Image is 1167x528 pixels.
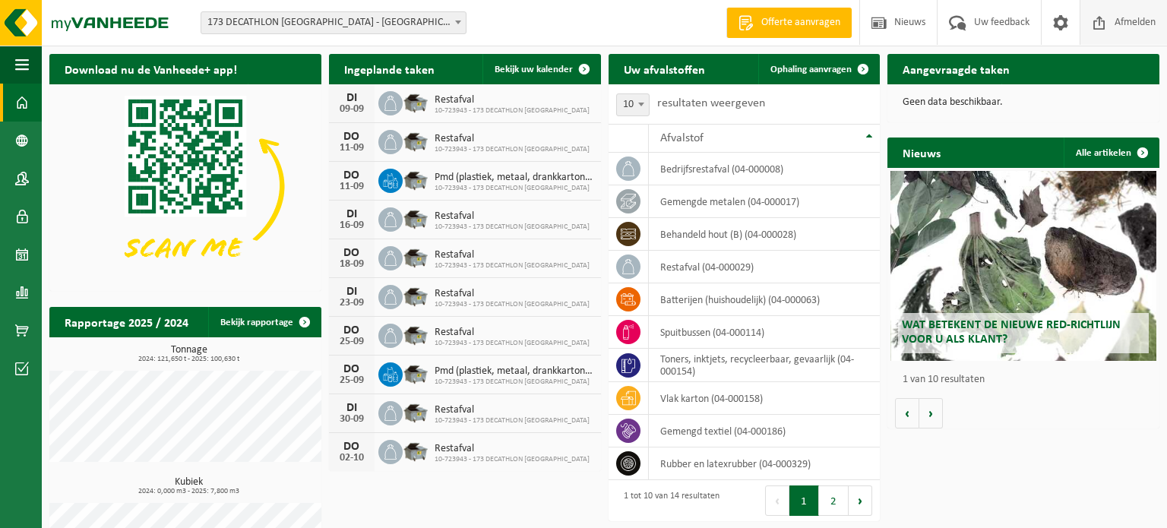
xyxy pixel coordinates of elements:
span: 10 [617,94,649,115]
div: 30-09 [337,414,367,425]
div: 09-09 [337,104,367,115]
div: DO [337,441,367,453]
span: Pmd (plastiek, metaal, drankkartons) (bedrijven) [435,365,593,378]
span: 173 DECATHLON ANTWERPEN - ANTWERPEN [201,11,466,34]
img: WB-5000-GAL-GY-04 [403,283,429,308]
h2: Nieuws [887,138,956,167]
span: Wat betekent de nieuwe RED-richtlijn voor u als klant? [902,319,1121,346]
button: 1 [789,485,819,516]
span: Ophaling aanvragen [770,65,852,74]
td: vlak karton (04-000158) [649,382,881,415]
button: Vorige [895,398,919,428]
h2: Download nu de Vanheede+ app! [49,54,252,84]
span: 10-723943 - 173 DECATHLON [GEOGRAPHIC_DATA] [435,339,590,348]
div: DO [337,324,367,337]
div: DO [337,131,367,143]
a: Wat betekent de nieuwe RED-richtlijn voor u als klant? [890,171,1157,361]
img: WB-5000-GAL-GY-04 [403,128,429,153]
img: WB-5000-GAL-GY-01 [403,360,429,386]
div: 11-09 [337,143,367,153]
div: 1 tot 10 van 14 resultaten [616,484,719,517]
h3: Tonnage [57,345,321,363]
span: 10 [616,93,650,116]
div: DO [337,169,367,182]
h2: Rapportage 2025 / 2024 [49,307,204,337]
span: 10-723943 - 173 DECATHLON [GEOGRAPHIC_DATA] [435,106,590,115]
a: Bekijk uw kalender [482,54,599,84]
span: 10-723943 - 173 DECATHLON [GEOGRAPHIC_DATA] [435,184,593,193]
span: 10-723943 - 173 DECATHLON [GEOGRAPHIC_DATA] [435,455,590,464]
div: DI [337,286,367,298]
p: 1 van 10 resultaten [903,375,1152,385]
button: Previous [765,485,789,516]
span: Restafval [435,133,590,145]
div: DI [337,402,367,414]
h2: Aangevraagde taken [887,54,1025,84]
img: WB-5000-GAL-GY-04 [403,399,429,425]
div: 16-09 [337,220,367,231]
span: 10-723943 - 173 DECATHLON [GEOGRAPHIC_DATA] [435,416,590,425]
div: DO [337,247,367,259]
img: WB-5000-GAL-GY-04 [403,321,429,347]
span: Pmd (plastiek, metaal, drankkartons) (bedrijven) [435,172,593,184]
td: gemengd textiel (04-000186) [649,415,881,447]
h3: Kubiek [57,477,321,495]
td: rubber en latexrubber (04-000329) [649,447,881,480]
h2: Ingeplande taken [329,54,450,84]
span: 173 DECATHLON ANTWERPEN - ANTWERPEN [201,12,466,33]
button: Volgende [919,398,943,428]
td: spuitbussen (04-000114) [649,316,881,349]
td: toners, inktjets, recycleerbaar, gevaarlijk (04-000154) [649,349,881,382]
h2: Uw afvalstoffen [609,54,720,84]
div: 23-09 [337,298,367,308]
td: behandeld hout (B) (04-000028) [649,218,881,251]
td: gemengde metalen (04-000017) [649,185,881,218]
a: Ophaling aanvragen [758,54,878,84]
a: Bekijk rapportage [208,307,320,337]
img: WB-5000-GAL-GY-04 [403,244,429,270]
div: DI [337,92,367,104]
img: WB-5000-GAL-GY-04 [403,205,429,231]
div: 25-09 [337,337,367,347]
span: Afvalstof [660,132,704,144]
img: WB-5000-GAL-GY-01 [403,166,429,192]
span: 10-723943 - 173 DECATHLON [GEOGRAPHIC_DATA] [435,378,593,387]
span: 10-723943 - 173 DECATHLON [GEOGRAPHIC_DATA] [435,145,590,154]
img: WB-5000-GAL-GY-04 [403,438,429,463]
span: 10-723943 - 173 DECATHLON [GEOGRAPHIC_DATA] [435,300,590,309]
span: 10-723943 - 173 DECATHLON [GEOGRAPHIC_DATA] [435,261,590,270]
div: 18-09 [337,259,367,270]
span: Bekijk uw kalender [495,65,573,74]
img: Download de VHEPlus App [49,84,321,288]
div: DI [337,208,367,220]
span: Restafval [435,94,590,106]
span: Restafval [435,249,590,261]
p: Geen data beschikbaar. [903,97,1144,108]
td: restafval (04-000029) [649,251,881,283]
td: bedrijfsrestafval (04-000008) [649,153,881,185]
span: Restafval [435,443,590,455]
button: Next [849,485,872,516]
span: 10-723943 - 173 DECATHLON [GEOGRAPHIC_DATA] [435,223,590,232]
span: Offerte aanvragen [757,15,844,30]
div: 25-09 [337,375,367,386]
div: 11-09 [337,182,367,192]
td: batterijen (huishoudelijk) (04-000063) [649,283,881,316]
button: 2 [819,485,849,516]
a: Alle artikelen [1064,138,1158,168]
div: 02-10 [337,453,367,463]
span: Restafval [435,288,590,300]
span: 2024: 0,000 m3 - 2025: 7,800 m3 [57,488,321,495]
span: Restafval [435,327,590,339]
a: Offerte aanvragen [726,8,852,38]
span: Restafval [435,210,590,223]
span: 2024: 121,650 t - 2025: 100,630 t [57,356,321,363]
label: resultaten weergeven [657,97,765,109]
span: Restafval [435,404,590,416]
div: DO [337,363,367,375]
img: WB-5000-GAL-GY-04 [403,89,429,115]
